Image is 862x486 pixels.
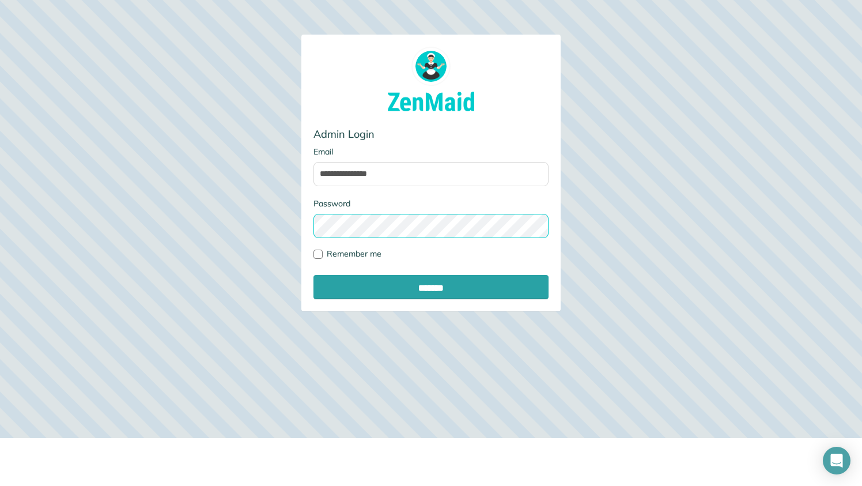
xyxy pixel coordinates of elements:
span: Remember me [327,248,381,259]
label: Password [313,198,549,209]
div: Open Intercom Messenger [823,447,850,474]
img: ZenMaid [388,92,474,111]
label: Email [313,146,549,157]
img: zenmaid_logo_round_1024px-f83841f553c80fb00d10b2e5adc95d57e2fed014ed32aeeeca2fcdb6e1dc3d85.png [411,47,451,86]
h3: Admin Login [313,129,549,140]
